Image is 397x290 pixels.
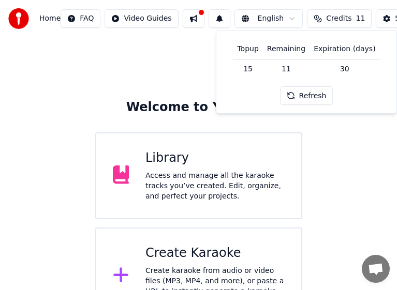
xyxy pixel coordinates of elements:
[280,86,333,105] button: Refresh
[39,13,61,24] span: Home
[8,8,29,29] img: youka
[307,9,372,28] button: Credits11
[263,59,310,78] td: 11
[126,99,271,116] div: Welcome to Youka
[105,9,178,28] button: Video Guides
[233,39,262,59] th: Topup
[61,9,100,28] button: FAQ
[362,255,390,283] div: Open chat
[310,59,379,78] td: 30
[263,39,310,59] th: Remaining
[145,171,285,202] div: Access and manage all the karaoke tracks you’ve created. Edit, organize, and perfect your projects.
[39,13,61,24] nav: breadcrumb
[145,150,285,166] div: Library
[233,59,262,78] td: 15
[356,13,365,24] span: 11
[326,13,351,24] span: Credits
[145,245,285,262] div: Create Karaoke
[310,39,379,59] th: Expiration (days)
